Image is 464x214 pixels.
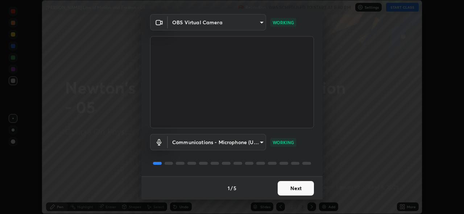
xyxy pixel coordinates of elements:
[231,184,233,192] h4: /
[228,184,230,192] h4: 1
[273,139,294,146] p: WORKING
[273,19,294,26] p: WORKING
[233,184,236,192] h4: 5
[168,14,266,30] div: OBS Virtual Camera
[168,134,266,150] div: OBS Virtual Camera
[278,181,314,196] button: Next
